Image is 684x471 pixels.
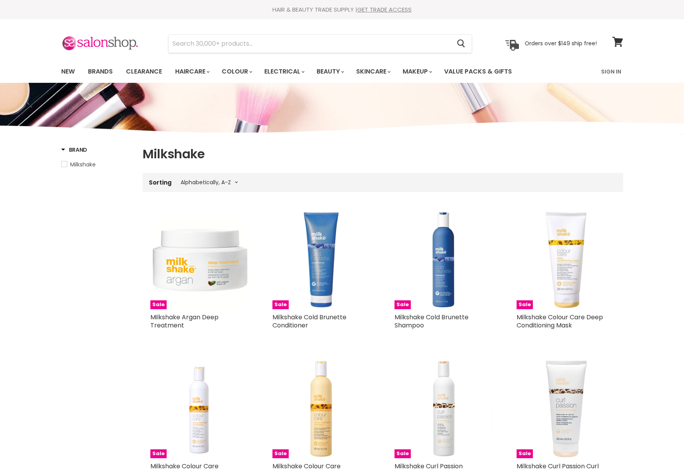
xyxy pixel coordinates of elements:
a: Electrical [258,63,309,80]
img: Milkshake Curl Passion Curl Perfectionist [517,360,615,458]
div: HAIR & BEAUTY TRADE SUPPLY | [52,6,633,14]
a: Milkshake Colour Care Deep Conditioning Mask [517,313,603,330]
input: Search [169,35,451,53]
a: Makeup [397,63,437,80]
span: Sale [517,300,533,309]
span: Sale [272,449,289,458]
a: Milkshake Colour Care Maintainer Conditioner Milkshake Colour Care Maintainer Conditioner Sale [150,360,249,458]
form: Product [168,34,472,53]
p: Orders over $149 ship free! [525,40,597,47]
span: Sale [517,449,533,458]
a: Colour [216,63,257,80]
label: Sorting [149,179,172,186]
a: Milkshake Colour Care Deep Conditioning Mask Milkshake Colour Care Deep Conditioning Mask Sale [517,211,615,309]
span: Sale [395,300,411,309]
a: Milkshake Cold Brunette Shampoo [395,313,469,330]
a: Milkshake Argan Deep Treatment Milkshake Argan Deep Treatment Sale [150,211,249,309]
a: Milkshake [61,160,133,169]
span: Sale [150,300,167,309]
a: Milkshake Cold Brunette Shampoo Milkshake Cold Brunette Shampoo Sale [395,211,493,309]
img: Milkshake Curl Passion Conditioner [395,360,493,458]
a: Sign In [596,63,626,80]
span: Sale [395,449,411,458]
img: Milkshake Cold Brunette Conditioner [272,211,371,309]
iframe: Gorgias live chat messenger [645,435,676,463]
a: Milkshake Curl Passion Conditioner Milkshake Curl Passion Conditioner Sale [395,360,493,458]
a: Clearance [120,63,168,80]
a: Value Packs & Gifts [438,63,518,80]
h1: Milkshake [143,146,623,162]
a: Milkshake Colour Care Maintainer Shampoo Milkshake Colour Care Maintainer Shampoo Sale [272,360,371,458]
a: Beauty [311,63,349,80]
img: Milkshake Cold Brunette Shampoo [395,211,493,309]
a: Milkshake Cold Brunette Conditioner [272,313,346,330]
nav: Main [52,60,633,83]
a: New [55,63,81,80]
span: Sale [272,300,289,309]
a: Milkshake Cold Brunette Conditioner Milkshake Cold Brunette Conditioner Sale [272,211,371,309]
a: Skincare [350,63,395,80]
a: Milkshake Argan Deep Treatment [150,313,219,330]
img: Milkshake Colour Care Maintainer Conditioner [177,360,222,458]
a: Brands [82,63,119,80]
img: Milkshake Argan Deep Treatment [150,211,249,309]
span: Milkshake [70,161,96,168]
h3: Brand [61,146,88,154]
span: Sale [150,449,167,458]
a: Haircare [169,63,214,80]
img: Milkshake Colour Care Deep Conditioning Mask [517,211,615,309]
button: Search [451,35,472,53]
ul: Main menu [55,60,557,83]
a: GET TRADE ACCESS [357,5,412,14]
img: Milkshake Colour Care Maintainer Shampoo [272,360,371,458]
a: Milkshake Curl Passion Curl Perfectionist Sale [517,360,615,458]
